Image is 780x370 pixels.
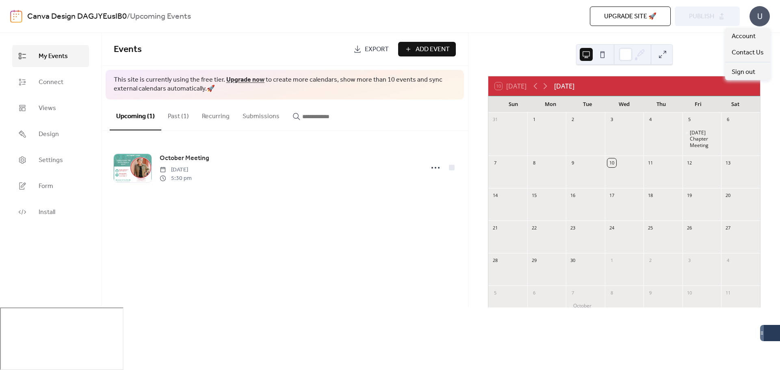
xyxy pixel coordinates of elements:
[573,303,602,315] div: October Meeting
[682,130,721,149] div: September 2025 Chapter Meeting
[646,158,655,167] div: 11
[646,191,655,200] div: 18
[568,191,577,200] div: 16
[646,256,655,265] div: 2
[685,191,694,200] div: 19
[160,153,209,164] a: October Meeting
[160,166,192,174] span: [DATE]
[491,191,500,200] div: 14
[725,44,770,61] a: Contact Us
[685,223,694,232] div: 26
[347,42,395,56] a: Export
[569,96,606,113] div: Tue
[365,45,389,54] span: Export
[685,158,694,167] div: 12
[724,256,732,265] div: 4
[724,191,732,200] div: 20
[27,9,127,24] a: Canva Design DAGJYEusIB0
[491,158,500,167] div: 7
[590,6,671,26] button: Upgrade site 🚀
[226,74,264,86] a: Upgrade now
[39,130,59,139] span: Design
[646,115,655,124] div: 4
[195,100,236,130] button: Recurring
[685,256,694,265] div: 3
[607,158,616,167] div: 10
[12,175,89,197] a: Form
[690,130,718,149] div: [DATE] Chapter Meeting
[236,100,286,130] button: Submissions
[568,288,577,297] div: 7
[568,158,577,167] div: 9
[604,12,656,22] span: Upgrade site 🚀
[566,303,605,315] div: October Meeting
[530,288,539,297] div: 6
[12,45,89,67] a: My Events
[607,223,616,232] div: 24
[732,48,764,58] span: Contact Us
[530,191,539,200] div: 15
[114,41,142,58] span: Events
[607,256,616,265] div: 1
[491,223,500,232] div: 21
[732,67,755,77] span: Sign out
[39,104,56,113] span: Views
[398,42,456,56] button: Add Event
[725,28,770,44] a: Account
[530,158,539,167] div: 8
[568,223,577,232] div: 23
[724,115,732,124] div: 6
[554,81,574,91] div: [DATE]
[643,96,680,113] div: Thu
[568,115,577,124] div: 2
[39,78,63,87] span: Connect
[724,158,732,167] div: 13
[680,96,717,113] div: Fri
[491,115,500,124] div: 31
[750,6,770,26] div: U
[646,288,655,297] div: 9
[12,97,89,119] a: Views
[495,96,532,113] div: Sun
[530,223,539,232] div: 22
[160,154,209,163] span: October Meeting
[685,115,694,124] div: 5
[12,123,89,145] a: Design
[717,96,754,113] div: Sat
[607,115,616,124] div: 3
[39,182,53,191] span: Form
[161,100,195,130] button: Past (1)
[39,52,68,61] span: My Events
[12,201,89,223] a: Install
[12,71,89,93] a: Connect
[491,256,500,265] div: 28
[607,191,616,200] div: 17
[685,288,694,297] div: 10
[114,76,456,94] span: This site is currently using the free tier. to create more calendars, show more than 10 events an...
[607,288,616,297] div: 8
[646,223,655,232] div: 25
[568,256,577,265] div: 30
[530,256,539,265] div: 29
[110,100,161,130] button: Upcoming (1)
[530,115,539,124] div: 1
[724,223,732,232] div: 27
[416,45,450,54] span: Add Event
[127,9,130,24] b: /
[532,96,569,113] div: Mon
[10,10,22,23] img: logo
[491,288,500,297] div: 5
[39,208,55,217] span: Install
[606,96,643,113] div: Wed
[130,9,191,24] b: Upcoming Events
[39,156,63,165] span: Settings
[724,288,732,297] div: 11
[12,149,89,171] a: Settings
[160,174,192,183] span: 5:30 pm
[732,32,756,41] span: Account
